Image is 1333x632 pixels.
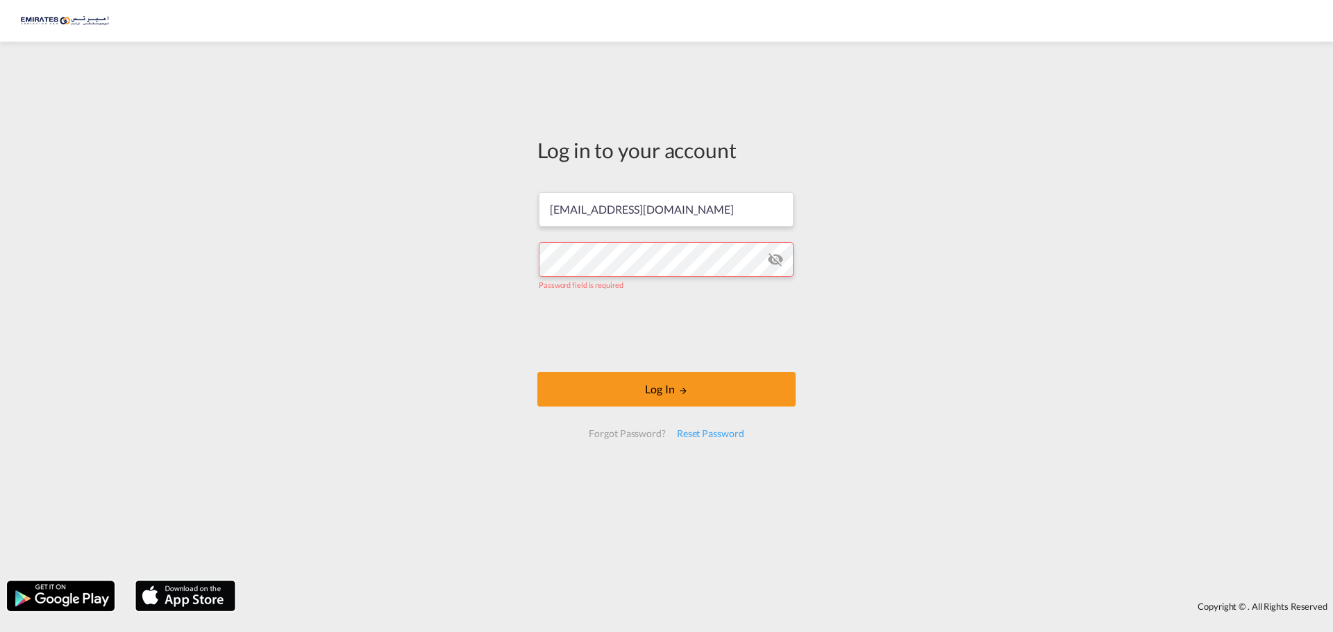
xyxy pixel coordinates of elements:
div: Copyright © . All Rights Reserved [242,595,1333,618]
img: apple.png [134,579,237,613]
div: Log in to your account [537,135,796,164]
span: Password field is required [539,280,623,289]
md-icon: icon-eye-off [767,251,784,268]
input: Enter email/phone number [539,192,794,227]
img: c67187802a5a11ec94275b5db69a26e6.png [21,6,115,37]
img: google.png [6,579,116,613]
div: Reset Password [671,421,750,446]
button: LOGIN [537,372,796,407]
iframe: reCAPTCHA [561,304,772,358]
div: Forgot Password? [583,421,671,446]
